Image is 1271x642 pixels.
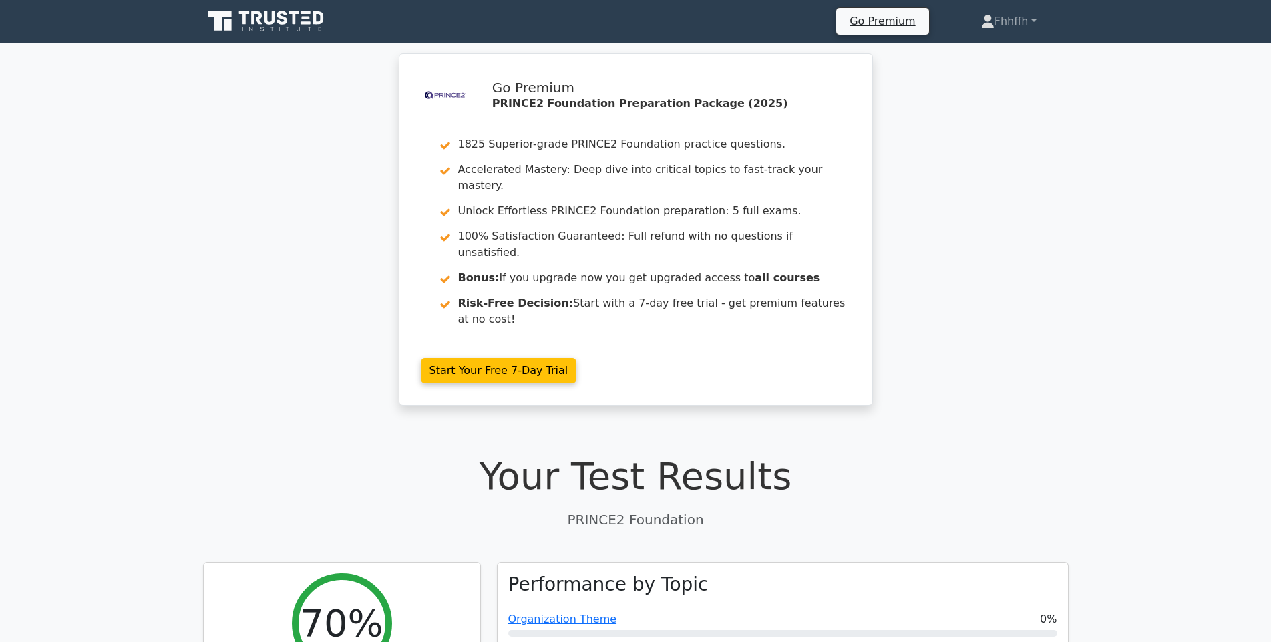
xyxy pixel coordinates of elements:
[203,510,1069,530] p: PRINCE2 Foundation
[508,573,709,596] h3: Performance by Topic
[1040,611,1057,627] span: 0%
[508,613,617,625] a: Organization Theme
[421,358,577,383] a: Start Your Free 7-Day Trial
[949,8,1069,35] a: Fhhffh
[203,454,1069,498] h1: Your Test Results
[842,12,923,30] a: Go Premium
